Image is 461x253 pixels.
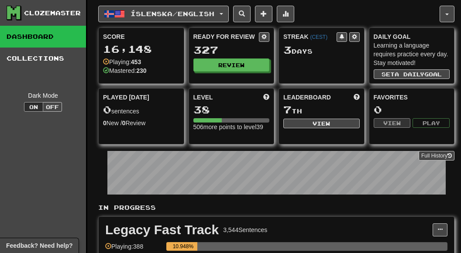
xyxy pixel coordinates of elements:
div: Mastered: [103,66,147,75]
span: 7 [283,103,292,116]
div: Clozemaster [24,9,81,17]
span: Level [193,93,213,102]
span: Leaderboard [283,93,331,102]
button: Search sentences [233,6,251,22]
button: Off [43,102,62,112]
div: 16,148 [103,44,179,55]
div: 10.948% [169,242,197,251]
strong: 453 [131,58,141,65]
div: Daily Goal [374,32,450,41]
button: Seta dailygoal [374,69,450,79]
div: Favorites [374,93,450,102]
p: In Progress [98,203,454,212]
button: Íslenska/English [98,6,229,22]
div: New / Review [103,119,179,127]
strong: 0 [122,120,126,126]
strong: 230 [136,67,146,74]
div: Legacy Fast Track [105,223,219,236]
div: Ready for Review [193,32,259,41]
button: View [374,118,411,128]
button: Play [413,118,450,128]
div: Playing: [103,58,141,66]
button: More stats [277,6,294,22]
span: Íslenska / English [131,10,214,17]
div: Streak [283,32,337,41]
div: sentences [103,104,179,116]
div: 38 [193,104,270,115]
div: Day s [283,44,360,56]
button: Add sentence to collection [255,6,272,22]
button: View [283,119,360,128]
strong: 0 [103,120,107,126]
span: 3 [283,44,292,56]
a: Full History [419,151,454,161]
div: 327 [193,44,270,55]
span: Score more points to level up [263,93,269,102]
button: Review [193,58,270,72]
div: Dark Mode [7,91,79,100]
a: (CEST) [310,34,327,40]
button: On [24,102,43,112]
div: 3,544 Sentences [223,226,267,234]
span: Open feedback widget [6,241,72,250]
div: th [283,104,360,116]
div: 0 [374,104,450,115]
span: This week in points, UTC [354,93,360,102]
div: Learning a language requires practice every day. Stay motivated! [374,41,450,67]
span: a daily [395,71,424,77]
div: 506 more points to level 39 [193,123,270,131]
div: Score [103,32,179,41]
span: 0 [103,103,111,116]
span: Played [DATE] [103,93,149,102]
